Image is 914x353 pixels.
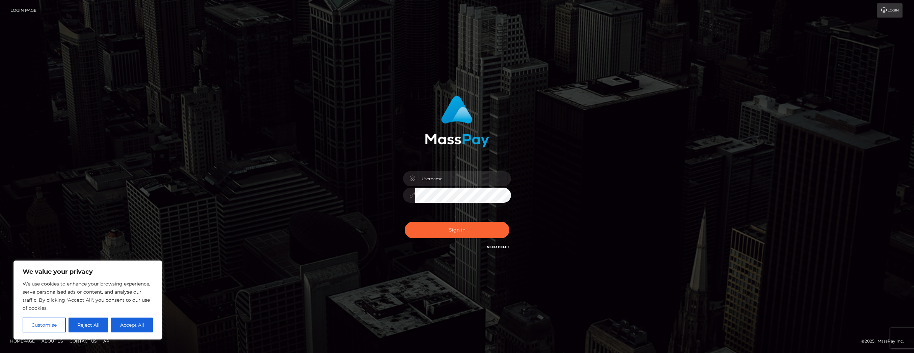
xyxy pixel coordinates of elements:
[23,280,153,312] p: We use cookies to enhance your browsing experience, serve personalised ads or content, and analys...
[111,318,153,332] button: Accept All
[861,337,909,345] div: © 2025 , MassPay Inc.
[425,96,489,147] img: MassPay Login
[67,336,99,346] a: Contact Us
[877,3,903,18] a: Login
[14,261,162,340] div: We value your privacy
[487,245,509,249] a: Need Help?
[7,336,37,346] a: Homepage
[23,268,153,276] p: We value your privacy
[415,171,511,186] input: Username...
[405,222,509,238] button: Sign in
[101,336,113,346] a: API
[23,318,66,332] button: Customise
[10,3,36,18] a: Login Page
[39,336,65,346] a: About Us
[69,318,109,332] button: Reject All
